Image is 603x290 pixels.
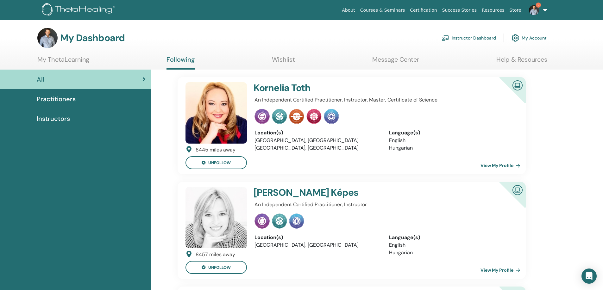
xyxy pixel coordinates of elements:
[254,144,380,152] li: [GEOGRAPHIC_DATA], [GEOGRAPHIC_DATA]
[536,3,541,8] span: 2
[60,32,125,44] h3: My Dashboard
[389,241,514,249] li: English
[529,5,539,15] img: default.jpg
[442,35,449,41] img: chalkboard-teacher.svg
[481,264,523,276] a: View My Profile
[37,114,70,123] span: Instructors
[196,251,235,258] div: 8457 miles away
[185,261,247,274] button: unfollow
[42,3,117,17] img: logo.png
[489,182,525,218] div: Certified Online Instructor
[481,159,523,172] a: View My Profile
[254,96,514,104] p: An Independent Certified Practitioner, Instructor, Master, Certificate of Science
[507,4,524,16] a: Store
[254,187,470,198] h4: [PERSON_NAME] Képes
[389,234,514,241] div: Language(s)
[254,82,470,94] h4: Kornelia Toth
[185,187,247,248] img: default.jpg
[479,4,507,16] a: Resources
[272,56,295,68] a: Wishlist
[389,249,514,256] li: Hungarian
[581,268,597,284] div: Open Intercom Messenger
[442,31,496,45] a: Instructor Dashboard
[37,75,44,84] span: All
[196,146,236,154] div: 8445 miles away
[510,78,525,92] img: Certified Online Instructor
[254,241,380,249] li: [GEOGRAPHIC_DATA], [GEOGRAPHIC_DATA]
[358,4,408,16] a: Courses & Seminars
[185,156,247,169] button: unfollow
[512,33,519,43] img: cog.svg
[254,201,514,208] p: An Independent Certified Practitioner, Instructor
[389,137,514,144] li: English
[407,4,439,16] a: Certification
[339,4,357,16] a: About
[254,137,380,144] li: [GEOGRAPHIC_DATA], [GEOGRAPHIC_DATA]
[440,4,479,16] a: Success Stories
[496,56,547,68] a: Help & Resources
[489,77,525,114] div: Certified Online Instructor
[37,94,76,104] span: Practitioners
[389,144,514,152] li: Hungarian
[389,129,514,137] div: Language(s)
[510,182,525,197] img: Certified Online Instructor
[372,56,419,68] a: Message Center
[185,82,247,144] img: default.jpg
[37,56,89,68] a: My ThetaLearning
[166,56,195,70] a: Following
[512,31,547,45] a: My Account
[37,28,58,48] img: default.jpg
[254,234,380,241] div: Location(s)
[254,129,380,137] div: Location(s)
